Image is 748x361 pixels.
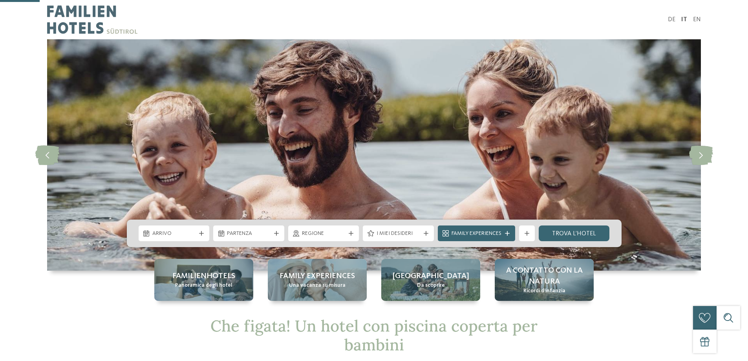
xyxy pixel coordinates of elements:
[417,282,445,290] span: Da scoprire
[152,230,196,238] span: Arrivo
[503,265,586,287] span: A contatto con la natura
[172,271,235,282] span: Familienhotels
[175,282,232,290] span: Panoramica degli hotel
[681,16,687,23] a: IT
[154,259,253,301] a: Cercate un hotel con piscina coperta per bambini in Alto Adige? Familienhotels Panoramica degli h...
[210,316,538,355] span: Che figata! Un hotel con piscina coperta per bambini
[495,259,594,301] a: Cercate un hotel con piscina coperta per bambini in Alto Adige? A contatto con la natura Ricordi ...
[539,225,610,241] a: trova l’hotel
[668,16,675,23] a: DE
[289,282,346,290] span: Una vacanza su misura
[452,230,501,238] span: Family Experiences
[227,230,271,238] span: Partenza
[377,230,420,238] span: I miei desideri
[393,271,469,282] span: [GEOGRAPHIC_DATA]
[280,271,355,282] span: Family experiences
[302,230,346,238] span: Regione
[523,287,565,295] span: Ricordi d’infanzia
[268,259,367,301] a: Cercate un hotel con piscina coperta per bambini in Alto Adige? Family experiences Una vacanza su...
[47,39,701,271] img: Cercate un hotel con piscina coperta per bambini in Alto Adige?
[381,259,480,301] a: Cercate un hotel con piscina coperta per bambini in Alto Adige? [GEOGRAPHIC_DATA] Da scoprire
[693,16,701,23] a: EN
